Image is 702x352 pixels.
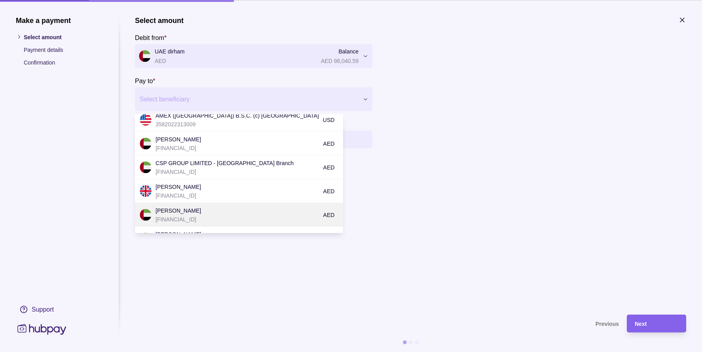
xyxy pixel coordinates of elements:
[156,215,319,223] p: [FINANCIAL_ID]
[635,321,647,327] span: Next
[135,34,164,41] p: Debit from
[156,111,319,120] p: AMEX ([GEOGRAPHIC_DATA]) B.S.C. (c) [GEOGRAPHIC_DATA]
[323,210,335,219] p: AED
[135,77,153,84] p: Pay to
[140,161,152,173] img: ae
[323,139,335,148] p: AED
[24,45,103,54] p: Payment details
[156,120,319,128] p: 3582022313009
[135,16,184,25] h1: Select amount
[140,232,152,244] img: ae
[24,32,103,41] p: Select amount
[323,186,335,195] p: AED
[323,115,335,124] p: USD
[156,167,319,176] p: [FINANCIAL_ID]
[32,305,54,314] div: Support
[24,58,103,67] p: Confirmation
[596,321,619,327] span: Previous
[135,314,619,332] button: Previous
[627,314,686,332] button: Next
[16,301,103,318] a: Support
[140,209,152,221] img: ae
[323,163,335,171] p: AED
[140,114,152,126] img: us
[156,230,319,238] p: [PERSON_NAME]
[156,143,319,152] p: [FINANCIAL_ID]
[135,32,167,42] label: Debit from
[16,16,103,25] h1: Make a payment
[156,158,319,167] p: CSP GROUP LIMITED - [GEOGRAPHIC_DATA] Branch
[156,206,319,215] p: [PERSON_NAME]
[156,182,319,191] p: [PERSON_NAME]
[156,191,319,200] p: [FINANCIAL_ID]
[135,76,156,85] label: Pay to
[140,137,152,149] img: ae
[156,135,319,143] p: [PERSON_NAME]
[140,185,152,197] img: gb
